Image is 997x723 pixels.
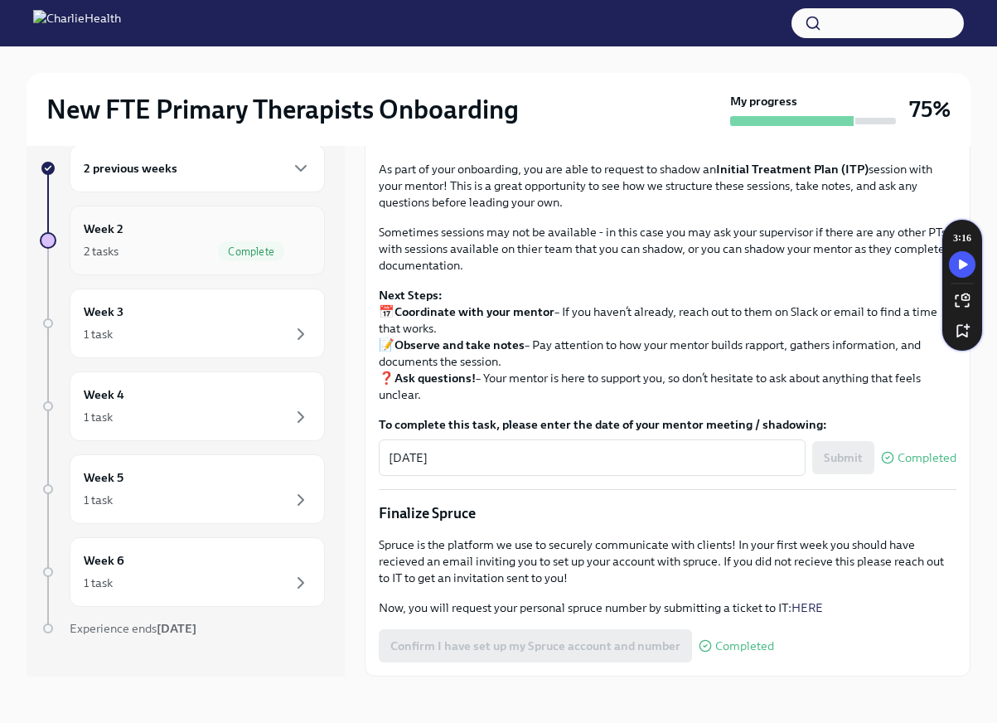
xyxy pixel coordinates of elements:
h6: Week 6 [84,551,124,570]
span: Completed [715,640,774,653]
h3: 75% [909,95,951,124]
strong: My progress [730,93,797,109]
div: 2 previous weeks [70,144,325,192]
a: Week 51 task [40,454,325,524]
a: HERE [791,600,823,615]
p: Spruce is the platform we use to securely communicate with clients! In your first week you should... [379,536,956,586]
span: Experience ends [70,621,196,636]
label: To complete this task, please enter the date of your mentor meeting / shadowing: [379,416,956,433]
a: Week 31 task [40,289,325,358]
div: 2 tasks [84,243,119,260]
strong: Coordinate with your mentor [394,304,554,319]
p: As part of your onboarding, you are able to request to shadow an session with your mentor! This i... [379,161,956,211]
a: Week 41 task [40,371,325,441]
a: Week 22 tasksComplete [40,206,325,275]
p: Sometimes sessions may not be available - in this case you may ask your supervisor if there are a... [379,224,956,274]
h2: New FTE Primary Therapists Onboarding [46,93,519,126]
strong: Ask questions! [394,371,476,386]
h6: Week 2 [84,220,123,238]
div: 1 task [84,326,113,342]
p: Finalize Spruce [379,503,956,523]
div: 1 task [84,409,113,425]
h6: Week 4 [84,386,124,404]
span: Completed [898,452,956,464]
strong: [DATE] [157,621,196,636]
span: Complete [218,245,284,258]
img: CharlieHealth [33,10,121,36]
p: 📅 – If you haven’t already, reach out to them on Slack or email to find a time that works. 📝 – Pa... [379,287,956,403]
strong: Next Steps: [379,288,443,303]
strong: Initial Treatment Plan (ITP) [716,162,869,177]
div: 1 task [84,575,113,591]
p: Now, you will request your personal spruce number by submitting a ticket to IT: [379,599,956,616]
h6: Week 5 [84,468,123,487]
h6: Week 3 [84,303,123,321]
div: 1 task [84,492,113,508]
a: Week 61 task [40,537,325,607]
h6: 2 previous weeks [84,159,177,177]
strong: Observe and take notes [394,337,525,352]
textarea: [DATE] [389,448,796,468]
